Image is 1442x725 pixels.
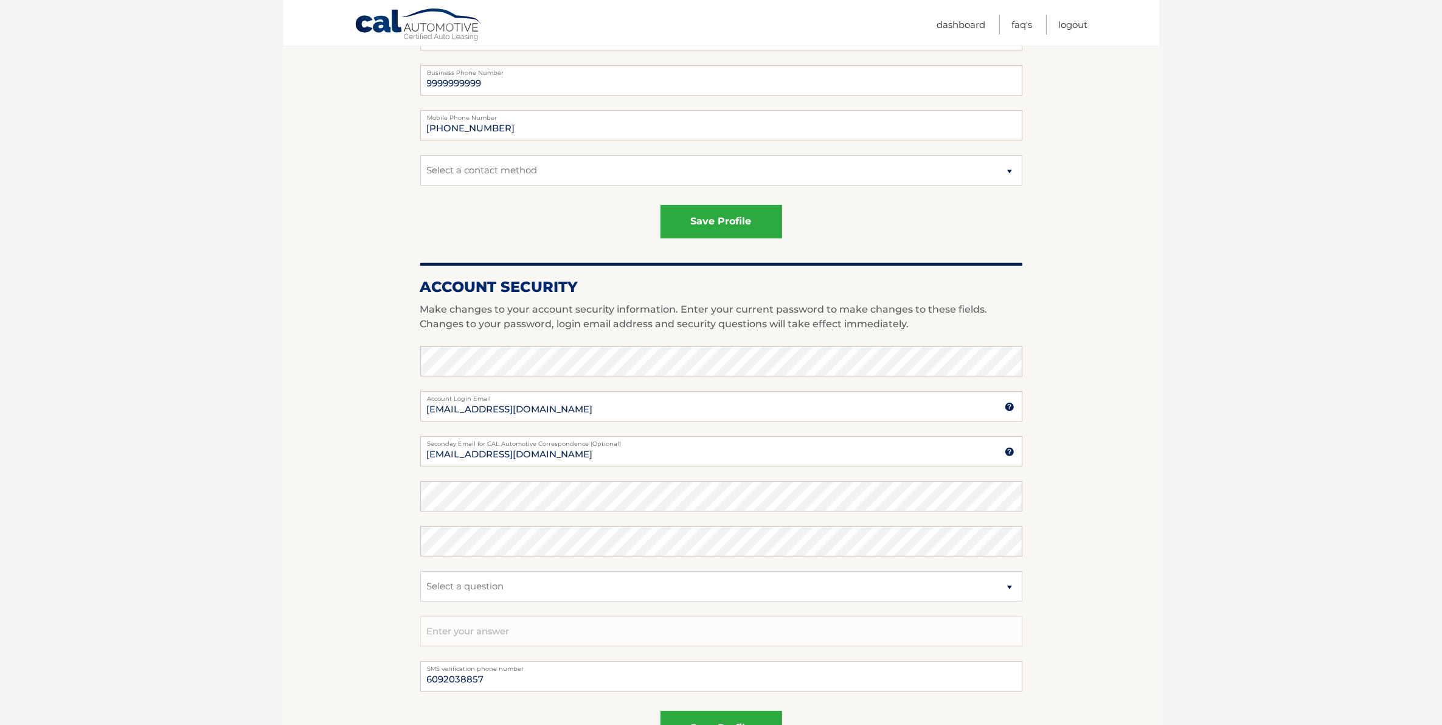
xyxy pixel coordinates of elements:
[420,65,1022,75] label: Business Phone Number
[660,205,782,238] button: save profile
[420,661,1022,692] input: Telephone number for SMS login verification
[1059,15,1088,35] a: Logout
[420,65,1022,95] input: Business Phone Number
[1005,402,1014,412] img: tooltip.svg
[420,110,1022,120] label: Mobile Phone Number
[937,15,986,35] a: Dashboard
[420,278,1022,296] h2: Account Security
[420,391,1022,421] input: Account Login Email
[355,8,482,43] a: Cal Automotive
[420,436,1022,446] label: Seconday Email for CAL Automotive Correspondence (Optional)
[420,110,1022,140] input: Mobile Phone Number
[420,391,1022,401] label: Account Login Email
[1012,15,1033,35] a: FAQ's
[420,302,1022,331] p: Make changes to your account security information. Enter your current password to make changes to...
[420,436,1022,467] input: Seconday Email for CAL Automotive Correspondence (Optional)
[420,616,1022,647] input: Enter your answer
[1005,447,1014,457] img: tooltip.svg
[420,661,1022,671] label: SMS verification phone number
